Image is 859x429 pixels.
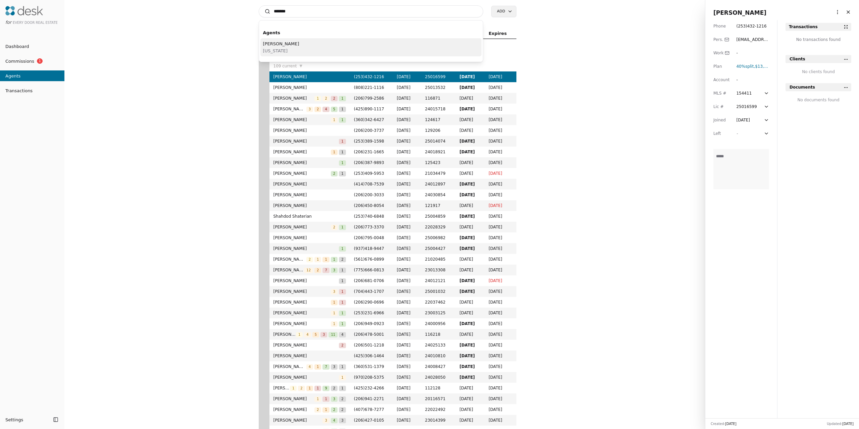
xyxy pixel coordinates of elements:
span: 2 [339,343,346,348]
span: 25014074 [425,138,452,145]
button: 1 [339,170,346,177]
span: ( 206 ) 450 - 8054 [354,203,384,208]
span: [PERSON_NAME] [273,170,331,177]
span: [DATE] [489,202,512,209]
button: 1 [322,395,329,402]
span: [DATE] [489,159,512,166]
button: 11 [329,331,338,338]
span: 1 [339,386,346,391]
span: 40% split [736,64,754,69]
span: [DATE] [397,84,417,91]
span: 4 [339,332,346,337]
span: 3 [331,268,338,273]
span: [PERSON_NAME] [273,256,306,263]
span: [PERSON_NAME] [273,159,339,166]
span: ( 253 ) 432 - 1216 [736,24,766,29]
span: [DATE] [459,138,481,145]
span: [US_STATE] [263,47,299,54]
span: 1 [339,278,346,284]
button: 1 [322,256,329,263]
span: 2 [331,171,338,176]
button: 1 [314,395,321,402]
span: 1 [339,246,346,252]
span: 1 [339,300,346,305]
span: [DATE] [397,138,417,145]
button: 2 [322,95,329,102]
span: 1 [314,96,321,101]
span: [DATE] [459,159,481,166]
img: Desk [5,6,43,15]
span: 129206 [425,127,452,134]
span: for [5,20,11,25]
button: 5 [312,331,319,338]
span: [DATE] [489,138,512,145]
div: Account [713,76,729,83]
span: 116871 [425,95,452,102]
button: 1 [339,106,346,112]
span: 1 [322,407,329,413]
div: - [736,76,748,83]
button: 4 [339,331,346,338]
span: 4 [306,364,313,370]
span: 24012121 [425,277,452,284]
button: 2 [331,224,338,230]
button: 3 [331,288,338,295]
span: [PERSON_NAME] [273,138,339,145]
span: [DATE] [397,106,417,112]
span: 1 [331,300,338,305]
button: 1 [331,299,338,306]
span: 1 [339,171,346,176]
span: [DATE] [489,149,512,155]
button: 1 [339,320,346,327]
button: 1 [339,149,346,155]
span: ( 206 ) 200 - 3033 [354,193,384,197]
div: 154411 [736,90,752,97]
span: [DATE] [489,192,512,198]
button: 2 [331,95,338,102]
button: Settings [3,414,51,425]
button: 4 [306,363,313,370]
span: ( 206 ) 387 - 9893 [354,160,384,165]
span: 1 [339,139,346,144]
span: [DATE] [489,106,512,112]
span: [DATE] [489,73,512,80]
span: ( 253 ) 740 - 6848 [354,214,384,219]
span: [DATE] [489,213,512,220]
button: 2 [339,256,346,263]
span: 24015718 [425,106,452,112]
button: 2 [331,170,338,177]
button: 1 [339,224,346,230]
span: 23013308 [425,267,452,273]
span: 3 [331,289,338,294]
span: [PERSON_NAME] [273,149,331,155]
div: - [736,50,748,56]
span: 3 [331,396,338,402]
span: 25006982 [425,234,452,241]
button: 1 [339,245,346,252]
span: 1 [331,257,338,262]
span: ( 561 ) 676 - 0899 [354,257,384,262]
span: [DATE] [489,95,512,102]
span: [DATE] [489,277,512,284]
span: [DATE] [459,245,481,252]
span: [PERSON_NAME] [273,181,346,187]
button: 4 [322,106,329,112]
span: [PERSON_NAME] [273,116,331,123]
div: Work [713,50,729,56]
span: ( 253 ) 432 - 1216 [354,74,384,79]
div: [DATE] [736,117,750,123]
span: [PERSON_NAME] [273,106,306,112]
span: [PERSON_NAME] [273,73,346,80]
span: [DATE] [459,106,481,112]
button: 1 [339,138,346,145]
button: 1 [296,331,303,338]
span: [DATE] [489,181,512,187]
button: 2 [331,385,338,391]
span: 2 [339,257,346,262]
button: 1 [331,320,338,327]
span: 2 [322,96,329,101]
span: [DATE] [459,149,481,155]
span: 2 [314,268,321,273]
span: 3 [322,418,329,423]
span: 1 [314,396,321,402]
